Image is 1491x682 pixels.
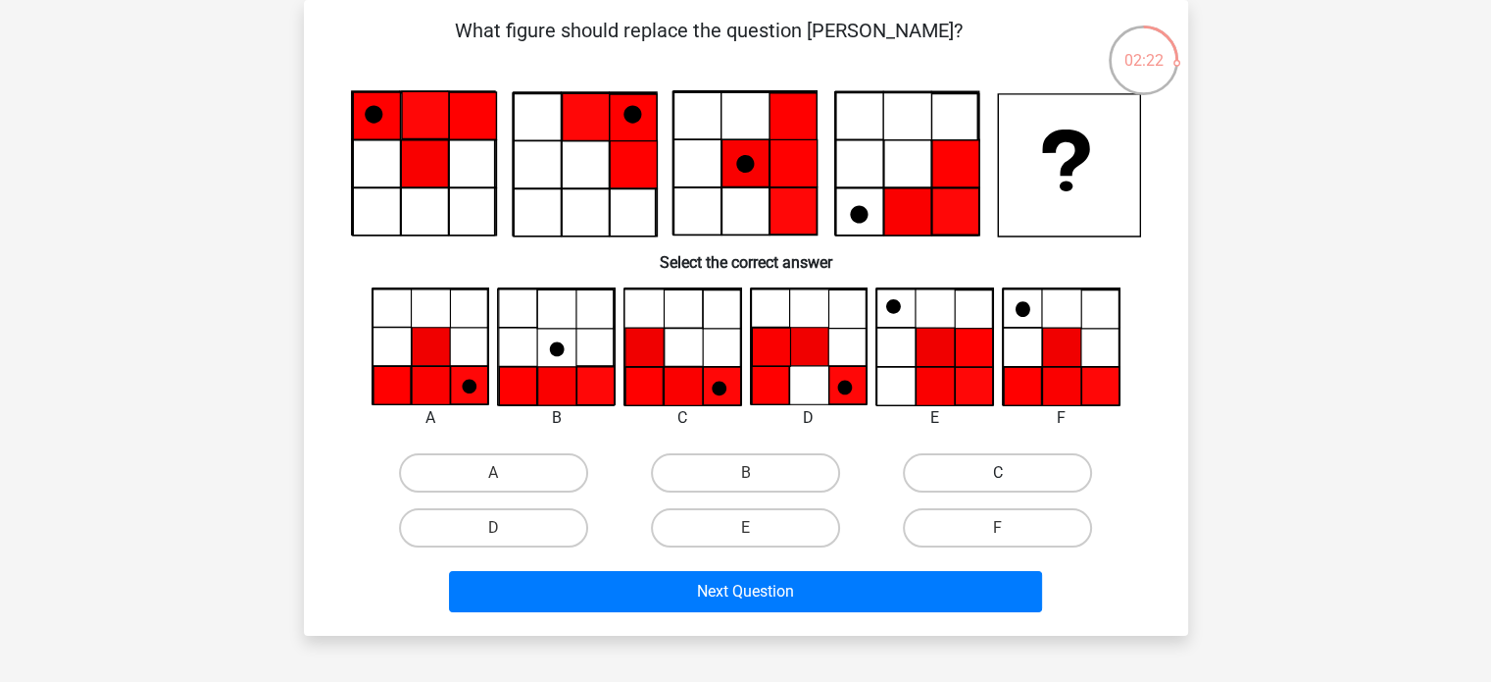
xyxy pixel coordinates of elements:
label: F [903,508,1092,548]
label: E [651,508,840,548]
div: D [735,406,883,430]
div: 02:22 [1107,24,1180,73]
div: C [609,406,757,430]
label: B [651,453,840,493]
button: Next Question [449,571,1042,612]
div: A [357,406,505,430]
div: B [482,406,630,430]
p: What figure should replace the question [PERSON_NAME]? [335,16,1083,75]
div: F [987,406,1135,430]
div: E [861,406,1009,430]
label: D [399,508,588,548]
label: C [903,453,1092,493]
h6: Select the correct answer [335,237,1157,272]
label: A [399,453,588,493]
